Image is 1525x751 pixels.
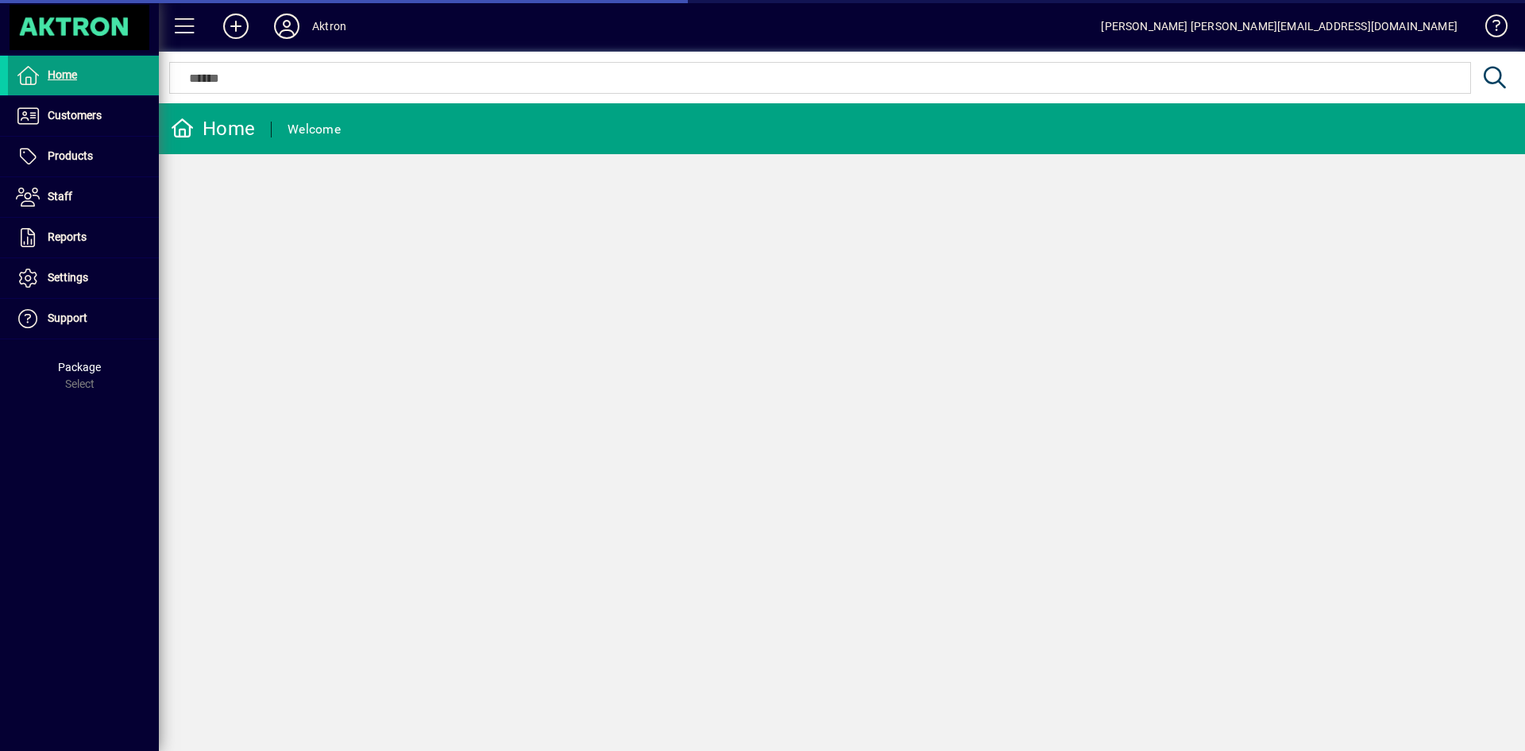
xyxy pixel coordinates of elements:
a: Staff [8,177,159,217]
span: Home [48,68,77,81]
div: Home [171,116,255,141]
span: Products [48,149,93,162]
span: Package [58,361,101,374]
span: Support [48,312,87,324]
div: Aktron [312,14,346,39]
button: Profile [261,12,312,41]
div: Welcome [288,117,341,142]
span: Settings [48,271,88,284]
a: Support [8,299,159,339]
a: Products [8,137,159,176]
span: Customers [48,109,102,122]
div: [PERSON_NAME] [PERSON_NAME][EMAIL_ADDRESS][DOMAIN_NAME] [1101,14,1457,39]
span: Staff [48,190,72,203]
a: Customers [8,96,159,136]
span: Reports [48,230,87,243]
a: Reports [8,218,159,257]
button: Add [210,12,261,41]
a: Settings [8,258,159,298]
a: Knowledge Base [1473,3,1505,55]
